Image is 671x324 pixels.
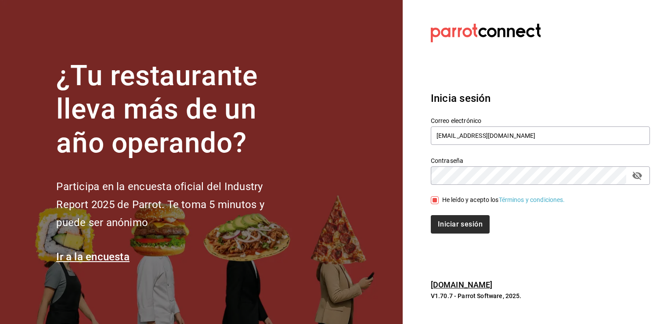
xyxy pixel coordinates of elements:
[431,215,490,234] button: Iniciar sesión
[431,126,650,145] input: Ingresa tu correo electrónico
[431,90,650,106] h3: Inicia sesión
[442,195,565,205] div: He leído y acepto los
[431,280,493,289] a: [DOMAIN_NAME]
[630,168,645,183] button: passwordField
[431,157,650,163] label: Contraseña
[431,117,650,123] label: Correo electrónico
[431,292,650,300] p: V1.70.7 - Parrot Software, 2025.
[56,59,293,160] h1: ¿Tu restaurante lleva más de un año operando?
[56,251,130,263] a: Ir a la encuesta
[499,196,565,203] a: Términos y condiciones.
[56,178,293,231] h2: Participa en la encuesta oficial del Industry Report 2025 de Parrot. Te toma 5 minutos y puede se...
